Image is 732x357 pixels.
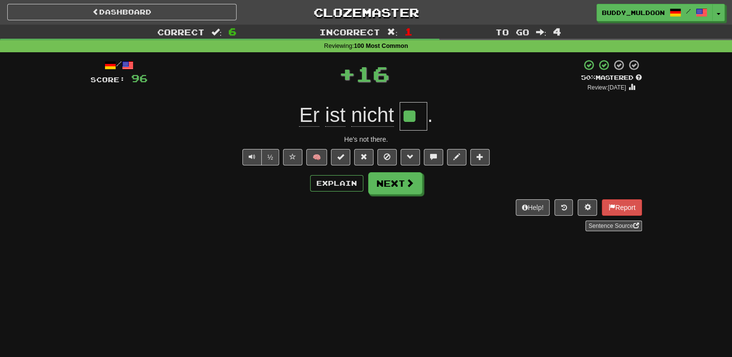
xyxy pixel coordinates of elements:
span: ist [325,104,345,127]
button: Edit sentence (alt+d) [447,149,466,165]
span: : [536,28,547,36]
button: 🧠 [306,149,327,165]
div: Mastered [581,74,642,82]
a: Sentence Source [585,221,642,231]
button: Reset to 0% Mastered (alt+r) [354,149,373,165]
button: ½ [261,149,280,165]
div: He's not there. [90,134,642,144]
button: Next [368,172,422,194]
button: Set this sentence to 100% Mastered (alt+m) [331,149,350,165]
button: Grammar (alt+g) [401,149,420,165]
a: Clozemaster [251,4,480,21]
span: Buddy_Muldoon [602,8,665,17]
span: 50 % [581,74,596,81]
div: Text-to-speech controls [240,149,280,165]
span: + [339,59,356,88]
button: Ignore sentence (alt+i) [377,149,397,165]
span: Score: [90,75,125,84]
button: Favorite sentence (alt+f) [283,149,302,165]
button: Help! [516,199,550,216]
span: Er [299,104,319,127]
button: Play sentence audio (ctl+space) [242,149,262,165]
span: 16 [356,61,389,86]
span: / [686,8,691,15]
span: 96 [131,72,148,84]
span: Correct [157,27,205,37]
span: To go [495,27,529,37]
button: Explain [310,175,363,192]
a: Buddy_Muldoon / [597,4,713,21]
span: . [427,104,433,126]
button: Report [602,199,642,216]
a: Dashboard [7,4,237,20]
span: 6 [228,26,237,37]
span: Incorrect [319,27,380,37]
button: Discuss sentence (alt+u) [424,149,443,165]
span: : [211,28,222,36]
small: Review: [DATE] [587,84,626,91]
span: nicht [351,104,394,127]
button: Add to collection (alt+a) [470,149,490,165]
div: / [90,59,148,71]
span: : [387,28,398,36]
span: 1 [404,26,413,37]
span: 4 [553,26,561,37]
button: Round history (alt+y) [554,199,573,216]
strong: 100 Most Common [354,43,408,49]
